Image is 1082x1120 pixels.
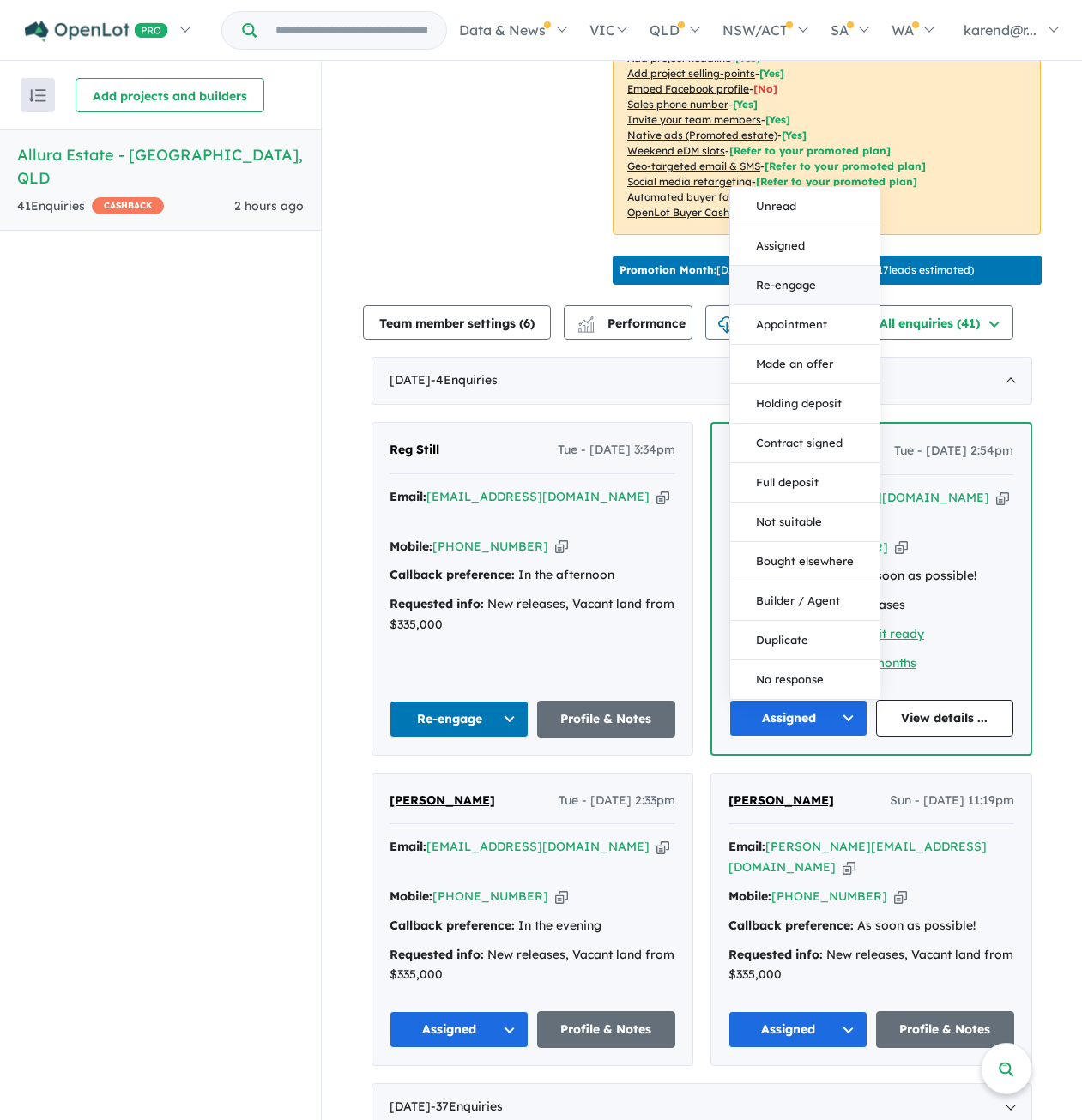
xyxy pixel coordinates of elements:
button: Re-engage [730,266,880,305]
button: Re-engage [390,701,529,738]
span: Sun - [DATE] 11:19pm [890,791,1014,811]
button: Copy [843,858,855,876]
span: [ Yes ] [733,98,758,111]
button: Copy [555,538,568,556]
button: Copy [555,888,568,906]
a: Reg Still [390,440,439,461]
span: Reg Still [390,442,439,457]
button: Assigned [729,700,867,737]
strong: Callback preference: [728,918,854,933]
div: As soon as possible! [728,916,1014,936]
img: download icon [718,316,735,334]
div: New releases, Vacant land from $335,000 [728,945,1014,986]
a: View details ... [876,700,1014,737]
u: Sales phone number [627,98,728,111]
strong: Requested info: [390,596,484,611]
span: [Refer to your promoted plan] [729,144,891,157]
a: Deposit ready [842,626,924,641]
strong: Mobile: [728,888,771,904]
img: line-chart.svg [578,316,594,326]
button: Made an offer [730,345,880,384]
div: 41 Enquir ies [17,196,164,217]
a: [PHONE_NUMBER] [432,539,548,554]
button: Full deposit [730,463,880,503]
a: [PHONE_NUMBER] [771,888,887,904]
button: Copy [895,539,908,557]
div: New releases, Vacant land from $335,000 [390,945,675,986]
div: In the afternoon [390,565,675,586]
div: Assigned [729,186,880,700]
span: karend@r... [964,21,1037,39]
span: Tue - [DATE] 2:54pm [894,441,1013,461]
span: - 37 Enquir ies [431,1099,503,1114]
button: Team member settings (6) [363,305,551,340]
button: Assigned [730,226,880,266]
a: [EMAIL_ADDRESS][DOMAIN_NAME] [426,839,650,854]
button: Contract signed [730,424,880,463]
button: Holding deposit [730,384,880,424]
u: Automated buyer follow-up [627,190,765,203]
u: OpenLot Buyer Cashback [627,206,754,219]
div: In the evening [390,916,675,936]
strong: Mobile: [390,539,432,554]
u: Weekend eDM slots [627,144,725,157]
button: Copy [996,489,1009,507]
button: Copy [656,838,669,856]
span: [PERSON_NAME] [390,792,495,808]
strong: Mobile: [390,888,432,904]
button: Not suitable [730,503,880,542]
button: Builder / Agent [730,581,880,621]
u: Embed Facebook profile [627,82,749,95]
div: New releases, Vacant land from $335,000 [390,594,675,635]
strong: Email: [390,489,426,504]
span: [ Yes ] [765,113,790,126]
strong: Requested info: [390,947,484,962]
img: sort.svg [29,89,46,102]
u: Native ads (Promoted estate) [627,129,777,142]
button: No response [730,660,880,699]
p: [DATE] - [DATE] - ( 17 leads estimated) [620,262,974,278]
b: Promotion Month: [620,263,716,276]
u: Geo-targeted email & SMS [627,160,760,172]
span: - 4 Enquir ies [431,372,498,388]
button: Add projects and builders [76,78,264,112]
button: Copy [656,488,669,506]
a: 1 - 3 months [846,655,916,671]
span: [Refer to your promoted plan] [756,175,917,188]
button: Performance [564,305,692,340]
a: Profile & Notes [537,1011,676,1048]
span: [Refer to your promoted plan] [765,160,926,172]
span: CASHBACK [92,197,164,214]
button: Assigned [728,1011,867,1048]
button: Assigned [390,1011,529,1048]
span: Tue - [DATE] 3:34pm [558,440,675,461]
img: bar-chart.svg [577,322,595,333]
strong: Requested info: [728,947,823,962]
button: Unread [730,187,880,226]
input: Try estate name, suburb, builder or developer [260,12,443,49]
button: Duplicate [730,621,880,660]
span: Performance [580,316,686,331]
span: 6 [523,316,530,331]
button: Appointment [730,305,880,345]
strong: Email: [728,839,765,854]
button: All enquiries (41) [858,305,1013,340]
button: CSV download [705,305,844,340]
a: [PHONE_NUMBER] [432,888,548,904]
button: Copy [894,888,907,906]
span: [Yes] [782,129,807,142]
a: [PERSON_NAME] [728,791,834,811]
span: [PERSON_NAME] [728,792,834,808]
a: Profile & Notes [537,701,676,738]
a: [PERSON_NAME] [390,791,495,811]
u: Invite your team members [627,113,761,126]
span: [ No ] [753,82,777,95]
span: [ Yes ] [759,67,784,80]
span: 2 hours ago [234,198,304,214]
u: Add project selling-points [627,67,755,80]
a: Profile & Notes [876,1011,1015,1048]
span: Tue - [DATE] 2:33pm [559,791,675,811]
a: [EMAIL_ADDRESS][DOMAIN_NAME] [426,489,650,504]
